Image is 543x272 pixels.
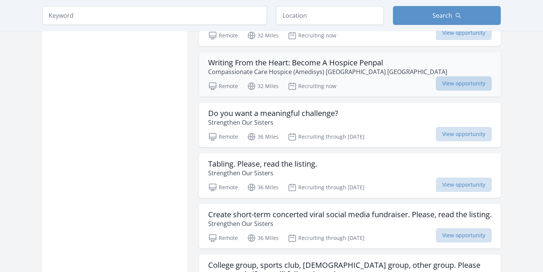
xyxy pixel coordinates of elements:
p: Strengthen Our Sisters [208,168,317,178]
h3: Writing From the Heart: Become A Hospice Penpal [208,58,447,67]
p: Strengthen Our Sisters [208,219,492,228]
p: Remote [208,82,238,91]
span: View opportunity [436,127,492,141]
a: Create short-term concerted viral social media fundraiser. Please, read the listing. Strengthen O... [199,204,501,249]
p: 32 Miles [247,31,279,40]
p: Remote [208,233,238,243]
p: 32 Miles [247,82,279,91]
h3: Create short-term concerted viral social media fundraiser. Please, read the listing. [208,210,492,219]
p: Recruiting now [288,31,336,40]
p: Compassionate Care Hospice (Amedisys) [GEOGRAPHIC_DATA] [GEOGRAPHIC_DATA] [208,67,447,76]
input: Location [276,6,384,25]
a: Do you want a meaningful challenge? Strengthen Our Sisters Remote 36 Miles Recruiting through [DA... [199,103,501,147]
p: Recruiting through [DATE] [288,183,365,192]
p: 36 Miles [247,132,279,141]
a: Tabling. Please, read the listing. Strengthen Our Sisters Remote 36 Miles Recruiting through [DAT... [199,153,501,198]
p: Strengthen Our Sisters [208,118,338,127]
span: View opportunity [436,26,492,40]
p: Remote [208,31,238,40]
p: Remote [208,183,238,192]
span: View opportunity [436,76,492,91]
p: Recruiting through [DATE] [288,233,365,243]
span: View opportunity [436,228,492,243]
button: Search [393,6,501,25]
p: 36 Miles [247,233,279,243]
p: Recruiting now [288,82,336,91]
a: Writing From the Heart: Become A Hospice Penpal Compassionate Care Hospice (Amedisys) [GEOGRAPHIC... [199,52,501,97]
span: Search [433,11,452,20]
p: Remote [208,132,238,141]
input: Keyword [42,6,267,25]
h3: Do you want a meaningful challenge? [208,109,338,118]
h3: Tabling. Please, read the listing. [208,159,317,168]
p: Recruiting through [DATE] [288,132,365,141]
span: View opportunity [436,178,492,192]
p: 36 Miles [247,183,279,192]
